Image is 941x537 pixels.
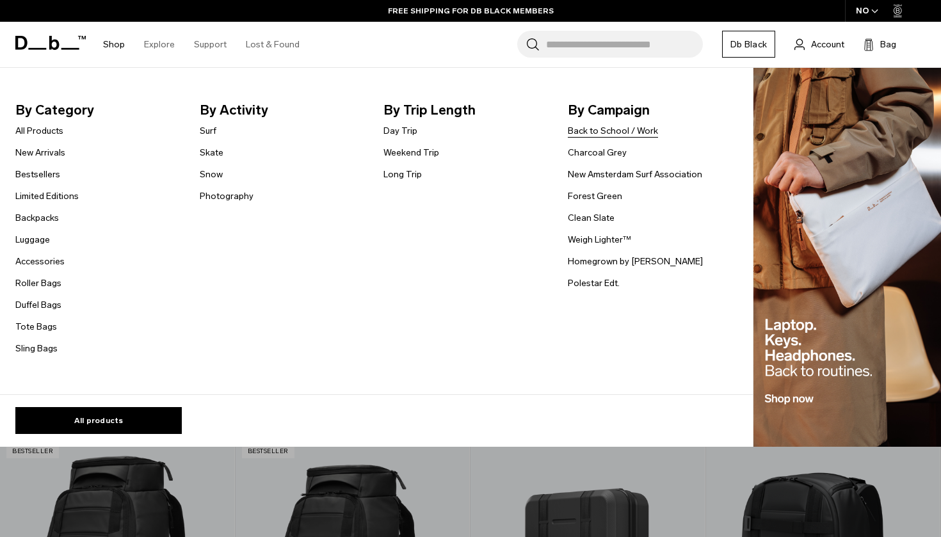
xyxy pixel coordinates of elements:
[568,124,658,138] a: Back to School / Work
[200,146,223,159] a: Skate
[811,38,844,51] span: Account
[200,124,216,138] a: Surf
[568,189,622,203] a: Forest Green
[880,38,896,51] span: Bag
[200,189,253,203] a: Photography
[864,36,896,52] button: Bag
[15,124,63,138] a: All Products
[194,22,227,67] a: Support
[15,168,60,181] a: Bestsellers
[15,211,59,225] a: Backpacks
[200,100,364,120] span: By Activity
[15,189,79,203] a: Limited Editions
[246,22,300,67] a: Lost & Found
[383,146,439,159] a: Weekend Trip
[383,168,422,181] a: Long Trip
[15,407,182,434] a: All products
[568,277,620,290] a: Polestar Edt.
[15,146,65,159] a: New Arrivals
[103,22,125,67] a: Shop
[144,22,175,67] a: Explore
[15,100,179,120] span: By Category
[568,233,631,246] a: Weigh Lighter™
[568,100,732,120] span: By Campaign
[568,255,703,268] a: Homegrown by [PERSON_NAME]
[794,36,844,52] a: Account
[93,22,309,67] nav: Main Navigation
[200,168,223,181] a: Snow
[15,320,57,333] a: Tote Bags
[15,255,65,268] a: Accessories
[753,68,941,447] img: Db
[568,211,615,225] a: Clean Slate
[15,298,61,312] a: Duffel Bags
[15,277,61,290] a: Roller Bags
[15,233,50,246] a: Luggage
[722,31,775,58] a: Db Black
[383,100,547,120] span: By Trip Length
[568,146,627,159] a: Charcoal Grey
[383,124,417,138] a: Day Trip
[15,342,58,355] a: Sling Bags
[568,168,702,181] a: New Amsterdam Surf Association
[388,5,554,17] a: FREE SHIPPING FOR DB BLACK MEMBERS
